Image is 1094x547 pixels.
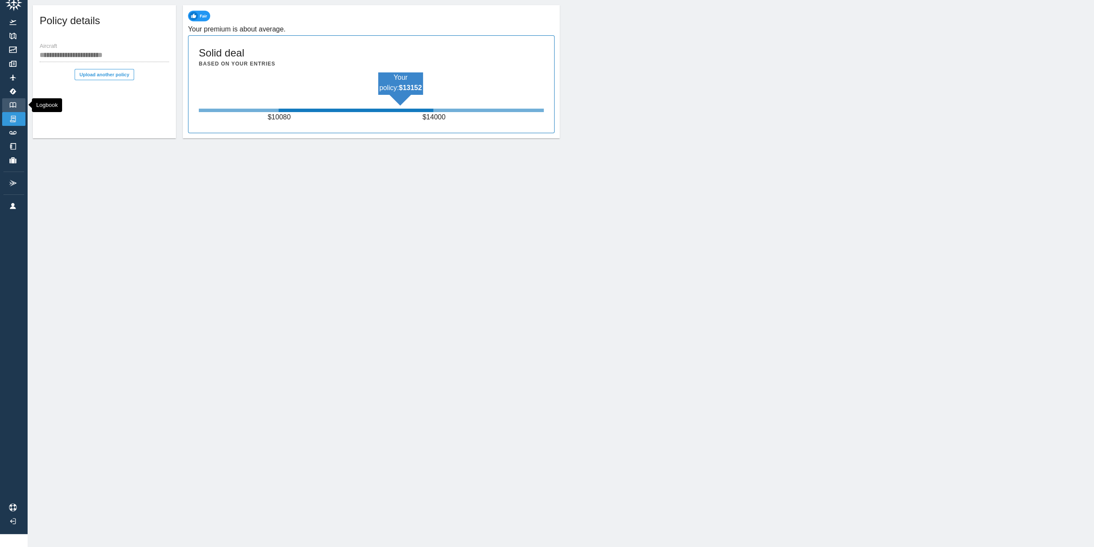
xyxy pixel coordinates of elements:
[188,10,213,22] img: fair-policy-chip-16a22df130daad956e14.svg
[399,84,422,91] b: $ 13152
[40,43,57,50] label: Aircraft
[378,72,423,93] p: Your policy:
[423,112,444,122] p: $ 14000
[75,69,134,80] button: Upload another policy
[188,23,555,35] h6: Your premium is about average.
[40,14,100,28] h5: Policy details
[33,5,176,40] div: Policy details
[199,60,275,68] h6: Based on your entries
[199,46,244,60] h5: Solid deal
[268,112,289,122] p: $ 10080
